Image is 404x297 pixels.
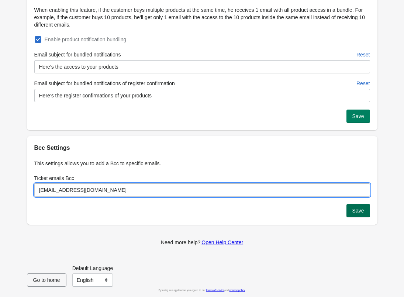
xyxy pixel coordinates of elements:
[353,48,373,61] button: Reset
[45,37,127,42] span: Enable product notification bundling
[27,277,66,283] a: Go to home
[34,160,370,167] p: This settings allows you to add a Bcc to specific emails.
[34,6,370,28] p: When enabling this feature, if the customer buys multiple products at the same time, he receives ...
[33,277,60,283] span: Go to home
[352,113,364,119] span: Save
[34,51,121,58] label: Email subject for bundled notifications
[161,239,200,245] span: Need more help?
[356,80,370,86] span: Reset
[229,289,245,291] a: privacy policy
[353,77,373,90] button: Reset
[34,80,175,87] label: Email subject for bundled notifications of register confirmation
[27,273,66,287] button: Go to home
[34,175,74,182] label: Ticket emails Bcc
[34,144,370,152] h2: Bcc Settings
[201,239,243,245] a: Open Help Center
[27,287,377,294] div: By using our application you agree to our and .
[72,265,113,272] label: Default Language
[356,52,370,58] span: Reset
[206,289,224,291] a: terms of service
[346,204,370,217] button: Save
[352,208,364,214] span: Save
[346,110,370,123] button: Save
